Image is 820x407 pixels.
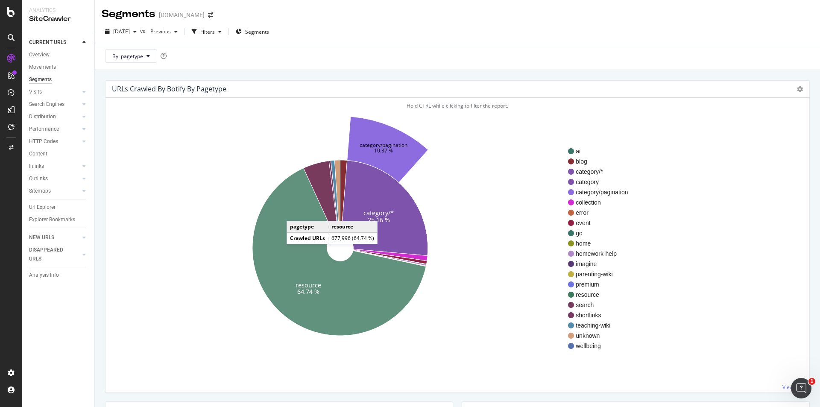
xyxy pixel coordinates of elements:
text: 64.74 % [298,287,320,296]
div: Search Engines [29,100,64,109]
div: Analytics [29,7,88,14]
div: CURRENT URLS [29,38,66,47]
a: CURRENT URLS [29,38,80,47]
a: Content [29,149,88,158]
span: ai [576,147,628,155]
i: Options [797,86,803,92]
text: category/* [364,209,394,217]
div: Distribution [29,112,56,121]
span: event [576,219,628,227]
td: pagetype [287,221,328,232]
text: resource [296,281,322,289]
span: premium [576,280,628,289]
text: category/pagination [360,141,407,149]
span: category [576,178,628,186]
iframe: Intercom live chat [791,378,811,398]
a: Sitemaps [29,187,80,196]
span: Previous [147,28,171,35]
span: resource [576,290,628,299]
button: [DATE] [102,25,140,38]
div: Explorer Bookmarks [29,215,75,224]
div: [DOMAIN_NAME] [159,11,205,19]
span: By: pagetype [112,53,143,60]
span: teaching-wiki [576,321,628,330]
span: vs [140,27,147,35]
a: Segments [29,75,88,84]
h4: URLs Crawled By Botify By pagetype [112,83,226,95]
a: Visits [29,88,80,97]
div: DISAPPEARED URLS [29,246,72,264]
div: Segments [29,75,52,84]
span: 1 [808,378,815,385]
a: Url Explorer [29,203,88,212]
a: View More [782,384,808,391]
a: NEW URLS [29,233,80,242]
div: Content [29,149,47,158]
td: 677,996 (64.74 %) [328,232,378,243]
a: Outlinks [29,174,80,183]
div: Filters [200,28,215,35]
span: error [576,208,628,217]
a: Inlinks [29,162,80,171]
a: Explorer Bookmarks [29,215,88,224]
a: HTTP Codes [29,137,80,146]
button: Previous [147,25,181,38]
span: 2025 Oct. 10th [113,28,130,35]
span: go [576,229,628,237]
div: Url Explorer [29,203,56,212]
span: wellbeing [576,342,628,350]
span: collection [576,198,628,207]
div: Movements [29,63,56,72]
a: DISAPPEARED URLS [29,246,80,264]
div: Analysis Info [29,271,59,280]
span: category/* [576,167,628,176]
div: arrow-right-arrow-left [208,12,213,18]
span: unknown [576,331,628,340]
div: Visits [29,88,42,97]
div: Outlinks [29,174,48,183]
span: shortlinks [576,311,628,319]
div: Performance [29,125,59,134]
div: Overview [29,50,50,59]
div: Inlinks [29,162,44,171]
td: resource [328,221,378,232]
div: HTTP Codes [29,137,58,146]
div: Segments [102,7,155,21]
a: Performance [29,125,80,134]
span: blog [576,157,628,166]
text: 25.16 % [368,216,390,224]
span: Segments [245,28,269,35]
span: homework-help [576,249,628,258]
span: category/pagination [576,188,628,196]
span: imagine [576,260,628,268]
div: NEW URLS [29,233,54,242]
a: Search Engines [29,100,80,109]
a: Movements [29,63,88,72]
span: parenting-wiki [576,270,628,278]
span: Hold CTRL while clicking to filter the report. [407,102,508,109]
a: Analysis Info [29,271,88,280]
button: Segments [232,25,272,38]
a: Overview [29,50,88,59]
span: home [576,239,628,248]
button: Filters [188,25,225,38]
span: search [576,301,628,309]
button: By: pagetype [105,49,157,63]
text: 10.37 % [374,147,393,154]
a: Distribution [29,112,80,121]
div: SiteCrawler [29,14,88,24]
div: Sitemaps [29,187,51,196]
td: Crawled URLs [287,232,328,243]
